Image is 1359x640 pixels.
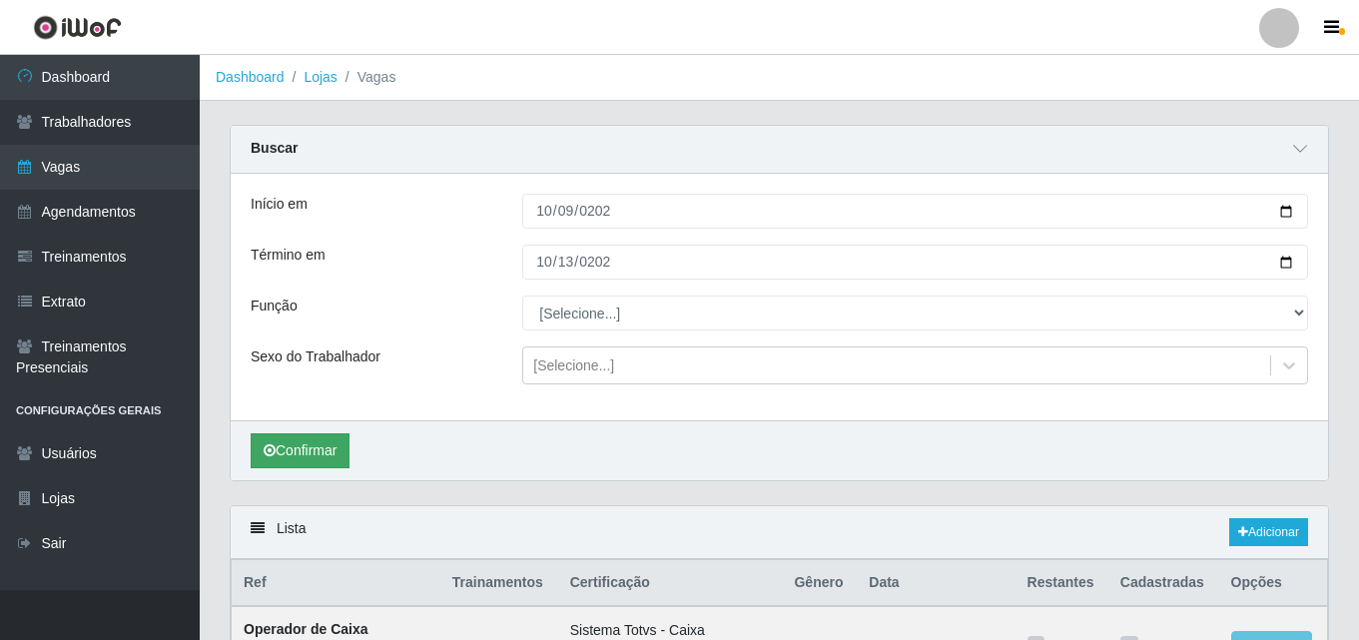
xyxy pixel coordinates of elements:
label: Função [251,296,298,317]
th: Cadastradas [1108,560,1219,607]
div: [Selecione...] [533,355,614,376]
th: Certificação [558,560,783,607]
th: Gênero [782,560,857,607]
img: CoreUI Logo [33,15,122,40]
label: Término em [251,245,326,266]
a: Dashboard [216,69,285,85]
strong: Buscar [251,140,298,156]
input: 00/00/0000 [522,245,1308,280]
th: Opções [1219,560,1328,607]
strong: Operador de Caixa [244,621,368,637]
th: Restantes [1016,560,1108,607]
label: Início em [251,194,308,215]
div: Lista [231,506,1328,559]
input: 00/00/0000 [522,194,1308,229]
button: Confirmar [251,433,349,468]
nav: breadcrumb [200,55,1359,101]
th: Data [857,560,1015,607]
a: Lojas [304,69,337,85]
th: Ref [232,560,440,607]
li: Vagas [338,67,396,88]
label: Sexo do Trabalhador [251,346,380,367]
a: Adicionar [1229,518,1308,546]
th: Trainamentos [440,560,558,607]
